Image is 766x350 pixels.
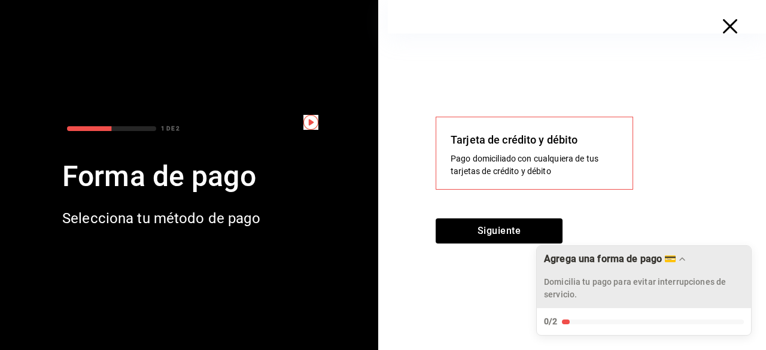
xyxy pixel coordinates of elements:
font: Agrega una forma de pago 💳 [544,253,676,264]
img: Marcador de información sobre herramientas [303,115,318,130]
font: Forma de pago [62,159,256,193]
div: Arrastrar para mover la lista de verificación [537,246,751,308]
font: Siguiente [478,225,521,236]
font: Selecciona tu método de pago [62,210,260,227]
div: Agrega una forma de pago 💳 [536,245,752,336]
font: 1 DE 2 [161,125,180,132]
font: 0/2 [544,316,557,326]
font: Domicilia tu pago para evitar interrupciones de servicio. [544,277,726,299]
font: Tarjeta de crédito y débito [451,133,578,146]
font: Pago domiciliado con cualquiera de tus tarjetas de crédito y débito [451,154,598,176]
button: Siguiente [436,218,563,244]
button: Expand Checklist [537,246,751,335]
